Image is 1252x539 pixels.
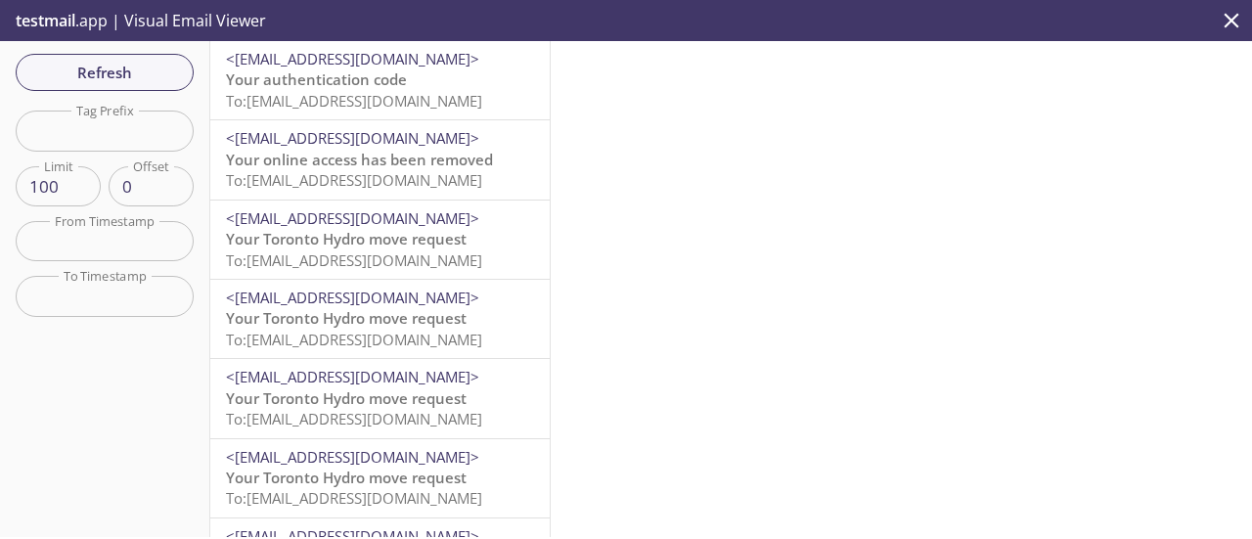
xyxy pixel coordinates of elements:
[226,150,493,169] span: Your online access has been removed
[16,10,75,31] span: testmail
[226,468,467,487] span: Your Toronto Hydro move request
[210,359,550,437] div: <[EMAIL_ADDRESS][DOMAIN_NAME]>Your Toronto Hydro move requestTo:[EMAIL_ADDRESS][DOMAIN_NAME]
[210,201,550,279] div: <[EMAIL_ADDRESS][DOMAIN_NAME]>Your Toronto Hydro move requestTo:[EMAIL_ADDRESS][DOMAIN_NAME]
[226,128,479,148] span: <[EMAIL_ADDRESS][DOMAIN_NAME]>
[31,60,178,85] span: Refresh
[226,288,479,307] span: <[EMAIL_ADDRESS][DOMAIN_NAME]>
[210,280,550,358] div: <[EMAIL_ADDRESS][DOMAIN_NAME]>Your Toronto Hydro move requestTo:[EMAIL_ADDRESS][DOMAIN_NAME]
[226,208,479,228] span: <[EMAIL_ADDRESS][DOMAIN_NAME]>
[210,439,550,517] div: <[EMAIL_ADDRESS][DOMAIN_NAME]>Your Toronto Hydro move requestTo:[EMAIL_ADDRESS][DOMAIN_NAME]
[226,308,467,328] span: Your Toronto Hydro move request
[210,120,550,199] div: <[EMAIL_ADDRESS][DOMAIN_NAME]>Your online access has been removedTo:[EMAIL_ADDRESS][DOMAIN_NAME]
[210,41,550,119] div: <[EMAIL_ADDRESS][DOMAIN_NAME]>Your authentication codeTo:[EMAIL_ADDRESS][DOMAIN_NAME]
[16,54,194,91] button: Refresh
[226,447,479,467] span: <[EMAIL_ADDRESS][DOMAIN_NAME]>
[226,409,482,428] span: To: [EMAIL_ADDRESS][DOMAIN_NAME]
[226,49,479,68] span: <[EMAIL_ADDRESS][DOMAIN_NAME]>
[226,91,482,111] span: To: [EMAIL_ADDRESS][DOMAIN_NAME]
[226,367,479,386] span: <[EMAIL_ADDRESS][DOMAIN_NAME]>
[226,229,467,248] span: Your Toronto Hydro move request
[226,330,482,349] span: To: [EMAIL_ADDRESS][DOMAIN_NAME]
[226,170,482,190] span: To: [EMAIL_ADDRESS][DOMAIN_NAME]
[226,250,482,270] span: To: [EMAIL_ADDRESS][DOMAIN_NAME]
[226,388,467,408] span: Your Toronto Hydro move request
[226,69,407,89] span: Your authentication code
[226,488,482,508] span: To: [EMAIL_ADDRESS][DOMAIN_NAME]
